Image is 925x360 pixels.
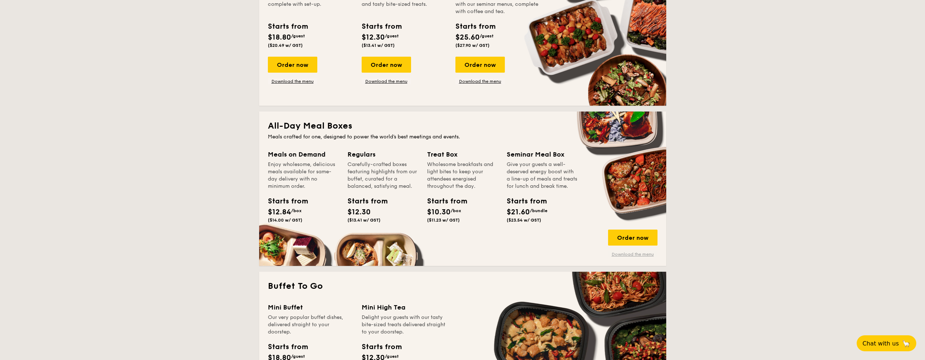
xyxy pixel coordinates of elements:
span: $12.30 [362,33,385,42]
span: ($14.00 w/ GST) [268,218,302,223]
div: Mini Buffet [268,302,353,312]
div: Order now [455,57,505,73]
span: /guest [480,33,494,39]
div: Delight your guests with our tasty bite-sized treats delivered straight to your doorstep. [362,314,447,336]
div: Starts from [427,196,460,207]
a: Download the menu [455,78,505,84]
span: ($13.41 w/ GST) [347,218,381,223]
a: Download the menu [268,78,317,84]
span: /box [451,208,461,213]
div: Starts from [362,341,401,352]
h2: Buffet To Go [268,280,657,292]
div: Starts from [362,21,401,32]
span: 🦙 [902,339,910,348]
div: Regulars [347,149,418,159]
div: Meals on Demand [268,149,339,159]
span: $12.84 [268,208,291,217]
span: /box [291,208,302,213]
a: Download the menu [608,251,657,257]
a: Download the menu [362,78,411,84]
div: Order now [268,57,317,73]
div: Mini High Tea [362,302,447,312]
span: /guest [291,33,305,39]
div: Starts from [347,196,380,207]
span: $21.60 [507,208,530,217]
span: $18.80 [268,33,291,42]
button: Chat with us🦙 [857,335,916,351]
div: Starts from [268,196,301,207]
div: Wholesome breakfasts and light bites to keep your attendees energised throughout the day. [427,161,498,190]
div: Enjoy wholesome, delicious meals available for same-day delivery with no minimum order. [268,161,339,190]
h2: All-Day Meal Boxes [268,120,657,132]
span: ($11.23 w/ GST) [427,218,460,223]
span: $10.30 [427,208,451,217]
div: Starts from [268,21,307,32]
div: Treat Box [427,149,498,159]
div: Our very popular buffet dishes, delivered straight to your doorstep. [268,314,353,336]
span: $25.60 [455,33,480,42]
span: ($20.49 w/ GST) [268,43,303,48]
span: ($23.54 w/ GST) [507,218,541,223]
span: /guest [385,354,399,359]
div: Starts from [455,21,495,32]
span: /bundle [530,208,547,213]
div: Give your guests a well-deserved energy boost with a line-up of meals and treats for lunch and br... [507,161,578,190]
span: Chat with us [862,340,899,347]
div: Order now [362,57,411,73]
span: ($27.90 w/ GST) [455,43,490,48]
div: Order now [608,230,657,246]
div: Meals crafted for one, designed to power the world's best meetings and events. [268,133,657,141]
div: Seminar Meal Box [507,149,578,159]
span: /guest [385,33,399,39]
div: Carefully-crafted boxes featuring highlights from our buffet, curated for a balanced, satisfying ... [347,161,418,190]
span: /guest [291,354,305,359]
span: ($13.41 w/ GST) [362,43,395,48]
span: $12.30 [347,208,371,217]
div: Starts from [507,196,539,207]
div: Starts from [268,341,307,352]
